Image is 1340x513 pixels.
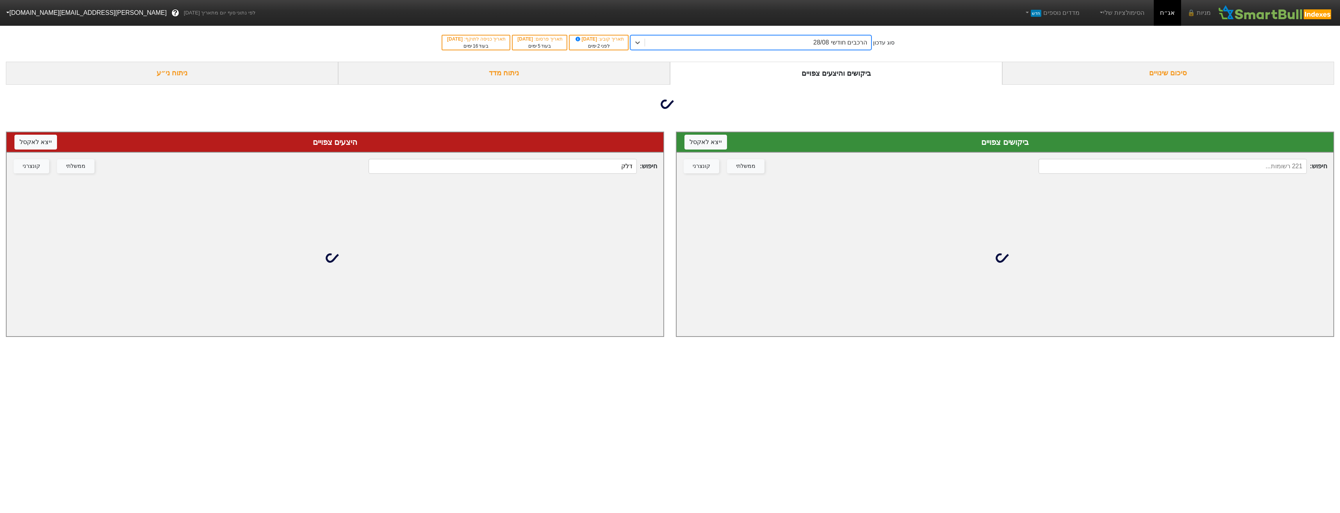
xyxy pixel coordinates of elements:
span: 16 [473,43,478,49]
button: קונצרני [14,159,49,173]
div: סיכום שינויים [1002,62,1335,85]
div: ממשלתי [736,162,756,171]
div: תאריך כניסה לתוקף : [446,36,506,43]
div: ניתוח מדד [338,62,670,85]
span: 5 [538,43,540,49]
img: SmartBull [1217,5,1334,21]
div: ממשלתי [66,162,86,171]
button: ייצא לאקסל [684,135,727,150]
span: [DATE] [447,36,464,42]
div: קונצרני [23,162,40,171]
a: הסימולציות שלי [1095,5,1148,21]
div: תאריך קובע : [574,36,624,43]
div: היצעים צפויים [14,136,656,148]
div: הרכבים חודשי 28/08 [813,38,867,47]
div: ניתוח ני״ע [6,62,338,85]
span: לפי נתוני סוף יום מתאריך [DATE] [184,9,255,17]
div: ביקושים והיצעים צפויים [670,62,1002,85]
input: 359 רשומות... [369,159,636,174]
span: [DATE] [517,36,534,42]
span: 2 [597,43,600,49]
button: ממשלתי [57,159,94,173]
img: loading... [326,249,344,267]
span: חדש [1031,10,1041,17]
input: 221 רשומות... [1039,159,1306,174]
span: ? [173,8,177,18]
a: מדדים נוספיםחדש [1021,5,1083,21]
span: חיפוש : [369,159,657,174]
button: ייצא לאקסל [14,135,57,150]
div: ביקושים צפויים [684,136,1326,148]
button: קונצרני [684,159,719,173]
img: loading... [996,249,1014,267]
div: סוג עדכון [873,39,895,47]
div: לפני ימים [574,43,624,50]
span: חיפוש : [1039,159,1327,174]
div: קונצרני [693,162,710,171]
div: בעוד ימים [517,43,563,50]
div: בעוד ימים [446,43,506,50]
button: ממשלתי [727,159,764,173]
img: loading... [661,95,679,114]
span: [DATE] [574,36,599,42]
div: תאריך פרסום : [517,36,563,43]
